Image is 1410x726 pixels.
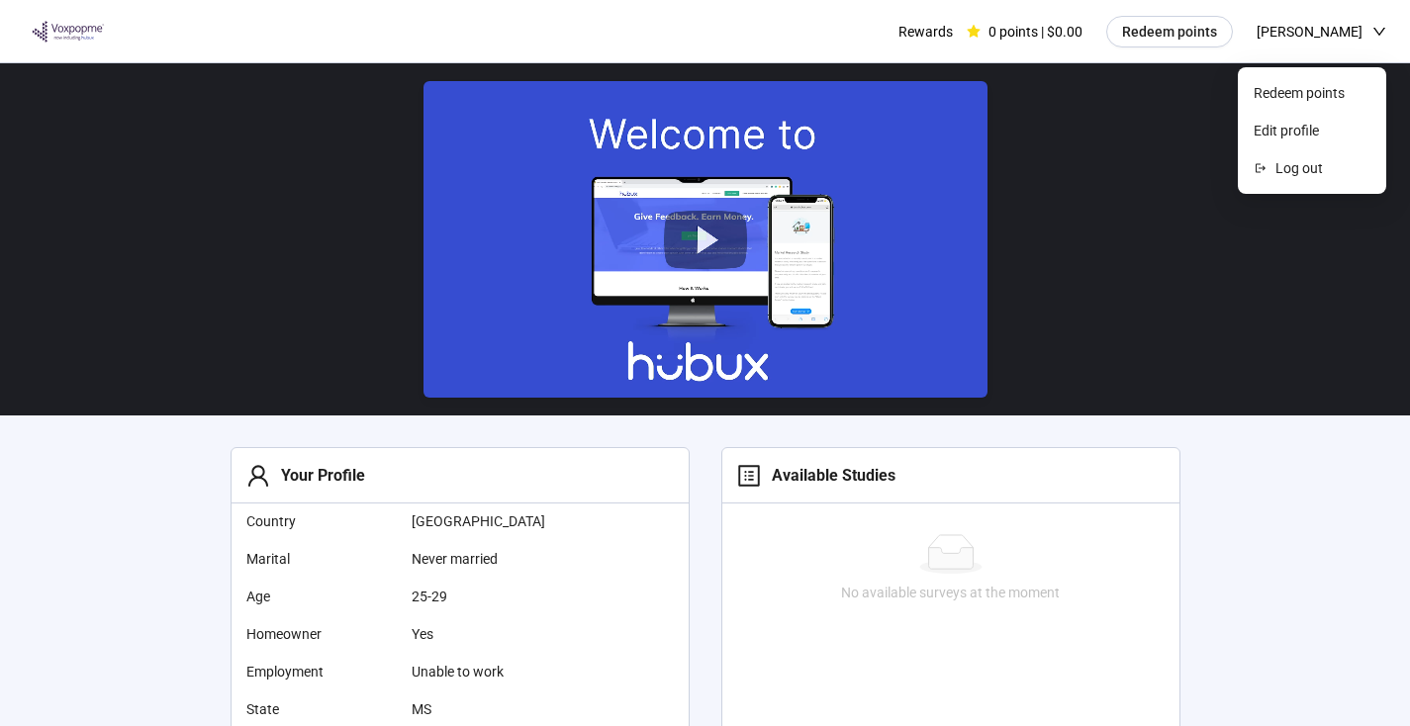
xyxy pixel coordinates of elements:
[270,463,365,488] div: Your Profile
[1372,25,1386,39] span: down
[967,25,981,39] span: star
[246,510,396,532] span: Country
[412,510,610,532] span: [GEOGRAPHIC_DATA]
[412,661,610,682] span: Unable to work
[246,623,396,645] span: Homeowner
[246,586,396,607] span: Age
[246,548,396,570] span: Marital
[1254,82,1370,104] span: Redeem points
[1122,21,1217,43] span: Redeem points
[246,464,270,488] span: user
[412,623,610,645] span: Yes
[412,586,610,607] span: 25-29
[1254,120,1370,141] span: Edit profile
[412,548,610,570] span: Never married
[737,464,761,488] span: profile
[1106,16,1233,47] button: Redeem points
[730,582,1172,603] div: No available surveys at the moment
[761,463,895,488] div: Available Studies
[1275,157,1370,179] span: Log out
[246,698,396,720] span: State
[246,661,396,682] span: Employment
[412,698,610,720] span: MS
